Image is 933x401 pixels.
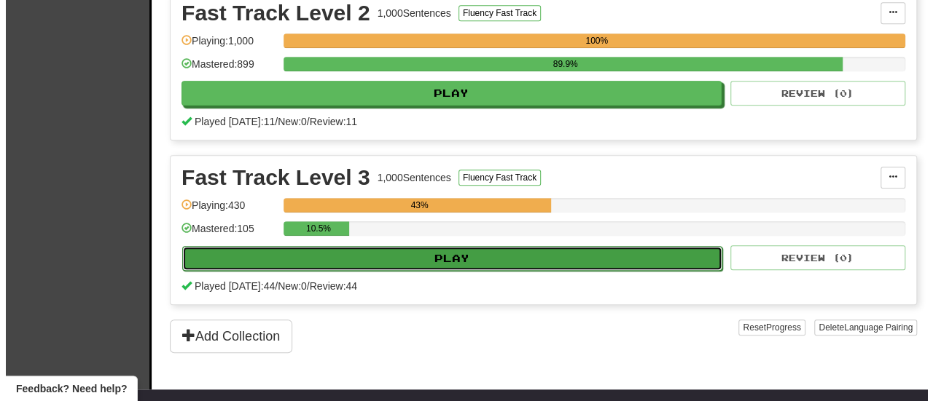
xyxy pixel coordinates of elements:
[269,116,272,127] span: /
[372,6,445,20] div: 1,000 Sentences
[453,170,535,186] button: Fluency Fast Track
[838,322,907,333] span: Language Pairing
[176,81,716,106] button: Play
[304,116,351,127] span: Review: 11
[725,245,899,270] button: Review (0)
[760,322,795,333] span: Progress
[176,246,717,271] button: Play
[269,280,272,292] span: /
[282,33,899,48] div: 100%
[725,81,899,106] button: Review (0)
[176,167,364,188] div: Fast Track Level 3
[176,57,270,81] div: Mastered: 899
[189,116,269,127] span: Played [DATE]: 11
[808,319,911,336] button: DeleteLanguage Pairing
[176,2,364,24] div: Fast Track Level 2
[304,280,351,292] span: Review: 44
[301,116,304,127] span: /
[301,280,304,292] span: /
[372,170,445,185] div: 1,000 Sentences
[282,57,837,71] div: 89.9%
[164,319,286,353] button: Add Collection
[176,33,270,57] div: Playing: 1,000
[282,198,545,213] div: 43%
[189,280,269,292] span: Played [DATE]: 44
[733,319,799,336] button: ResetProgress
[10,381,121,396] span: Open feedback widget
[272,116,301,127] span: New: 0
[453,5,535,21] button: Fluency Fast Track
[272,280,301,292] span: New: 0
[176,221,270,245] div: Mastered: 105
[176,198,270,222] div: Playing: 430
[282,221,343,236] div: 10.5%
